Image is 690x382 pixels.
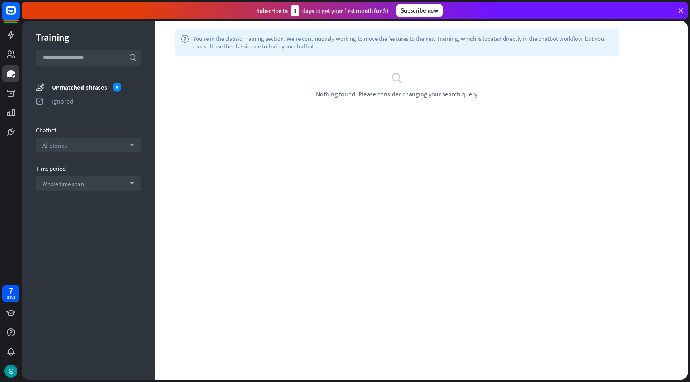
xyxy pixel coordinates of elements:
[291,5,299,16] div: 3
[193,35,613,50] span: You're in the classic Training section. We're continuously working to move the features to the ne...
[52,97,141,105] div: Ignored
[125,143,134,148] i: arrow_down
[181,35,189,50] i: help
[256,5,389,16] div: Subscribe in days to get your first month for $1
[113,83,121,92] div: 0
[396,4,443,17] div: Subscribe now
[125,181,134,186] i: arrow_down
[42,142,67,149] span: All stories
[2,285,19,302] a: 7 days
[36,126,141,134] div: Chatbot
[129,54,137,62] i: search
[36,97,44,105] i: ignored
[42,180,84,188] span: Whole time span
[316,90,479,98] span: Nothing found. Please consider changing your search query.
[391,72,403,84] i: search
[36,165,141,172] div: Time period
[7,294,15,300] div: days
[6,3,31,27] button: Open LiveChat chat widget
[9,287,13,294] div: 7
[36,83,44,91] i: unmatched_phrases
[52,83,141,92] div: Unmatched phrases
[36,31,141,44] div: Training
